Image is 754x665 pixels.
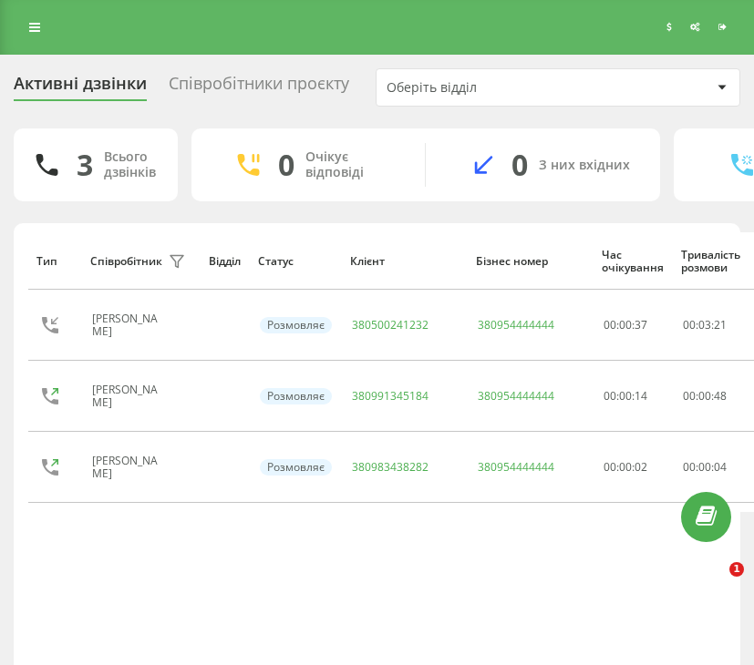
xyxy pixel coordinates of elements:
[352,459,429,475] a: 380983438282
[387,80,604,96] div: Оберіть відділ
[683,317,696,332] span: 00
[683,461,727,474] div: : :
[714,317,727,332] span: 21
[714,459,727,475] span: 04
[604,390,663,403] div: 00:00:14
[476,255,584,268] div: Бізнес номер
[352,388,429,404] a: 380991345184
[539,158,630,173] div: З них вхідних
[92,384,164,410] div: [PERSON_NAME]
[478,459,554,475] a: 380954444444
[169,74,349,102] div: Співробітники проєкту
[698,317,711,332] span: 03
[698,459,711,475] span: 00
[683,388,696,404] span: 00
[209,255,241,268] div: Відділ
[352,317,429,332] a: 380500241232
[350,255,459,268] div: Клієнт
[77,148,93,182] div: 3
[604,461,663,474] div: 00:00:02
[714,388,727,404] span: 48
[729,562,744,577] span: 1
[683,319,727,332] div: : :
[92,455,164,481] div: [PERSON_NAME]
[602,249,664,275] div: Час очікування
[14,74,147,102] div: Активні дзвінки
[260,459,332,476] div: Розмовляє
[681,249,740,275] div: Тривалість розмови
[104,149,156,180] div: Всього дзвінків
[478,388,554,404] a: 380954444444
[305,149,398,180] div: Очікує відповіді
[511,148,528,182] div: 0
[478,317,554,332] a: 380954444444
[698,388,711,404] span: 00
[36,255,73,268] div: Тип
[92,312,164,339] div: [PERSON_NAME]
[683,459,696,475] span: 00
[692,562,736,606] iframe: Intercom live chat
[278,148,294,182] div: 0
[260,388,332,404] div: Розмовляє
[683,390,727,403] div: : :
[604,319,663,332] div: 00:00:37
[258,255,333,268] div: Статус
[260,317,332,333] div: Розмовляє
[90,255,162,268] div: Співробітник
